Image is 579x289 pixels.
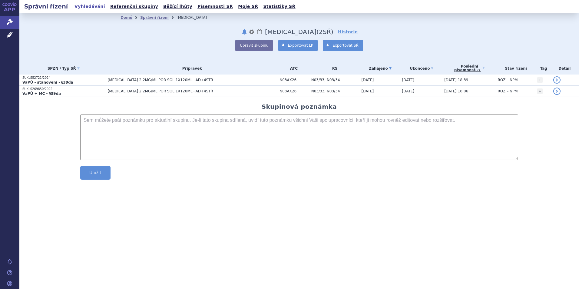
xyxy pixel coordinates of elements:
[121,15,132,20] a: Domů
[249,28,255,35] button: nastavení
[265,28,316,35] span: Fintepla
[108,78,259,82] span: [MEDICAL_DATA] 2,2MG/ML POR SOL 1X120ML+AD+4STŘ
[73,2,107,11] a: Vyhledávání
[108,89,259,93] span: [MEDICAL_DATA] 2,2MG/ML POR SOL 1X120ML+AD+4STŘ
[498,89,518,93] span: ROZ – NPM
[235,40,273,51] button: Upravit skupinu
[311,78,359,82] span: N03/33, N03/34
[444,89,468,93] span: [DATE] 16:06
[22,64,105,73] a: SPZN / Typ SŘ
[22,87,105,91] p: SUKLS269850/2022
[323,40,363,51] a: Exportovat SŘ
[140,15,169,20] a: Správní řízení
[311,89,359,93] span: N03/33, N03/34
[105,62,277,75] th: Přípravek
[80,166,111,180] button: Uložit
[444,78,468,82] span: [DATE] 18:39
[262,103,337,110] h2: Skupinová poznámka
[333,43,359,48] span: Exportovat SŘ
[402,89,414,93] span: [DATE]
[261,2,297,11] a: Statistiky SŘ
[278,40,318,51] a: Exportovat LP
[362,64,399,73] a: Zahájeno
[316,28,333,35] span: ( SŘ)
[236,2,260,11] a: Moje SŘ
[196,2,235,11] a: Písemnosti SŘ
[280,78,308,82] span: N03AX26
[256,28,263,35] a: Lhůty
[495,62,534,75] th: Stav řízení
[534,62,550,75] th: Tag
[22,76,105,80] p: SUKLS52721/2024
[319,28,323,35] span: 2
[280,89,308,93] span: N03AX26
[108,2,160,11] a: Referenční skupiny
[537,88,543,94] a: +
[362,89,374,93] span: [DATE]
[22,80,73,85] strong: VaPÚ - stanovení - §39da
[553,88,561,95] a: detail
[338,29,358,35] a: Historie
[22,91,61,96] strong: VaPÚ + MC - §39da
[276,62,308,75] th: ATC
[550,62,579,75] th: Detail
[402,78,414,82] span: [DATE]
[177,13,215,22] li: Fintepla
[308,62,359,75] th: RS
[288,43,313,48] span: Exportovat LP
[161,2,194,11] a: Běžící lhůty
[19,2,73,11] h2: Správní řízení
[362,78,374,82] span: [DATE]
[553,76,561,84] a: detail
[444,62,495,75] a: Poslednípísemnost(?)
[475,68,480,72] abbr: (?)
[241,28,247,35] button: notifikace
[537,77,543,83] a: +
[402,64,441,73] a: Ukončeno
[498,78,518,82] span: ROZ – NPM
